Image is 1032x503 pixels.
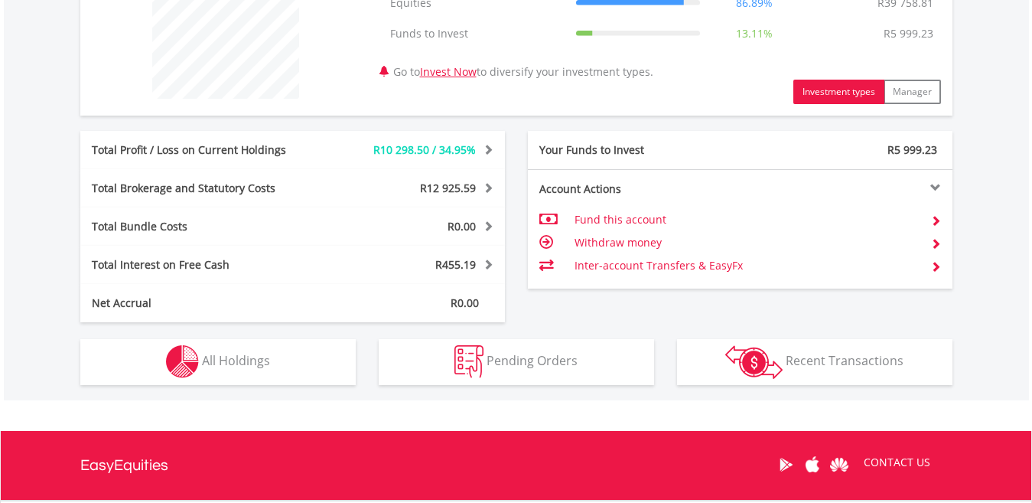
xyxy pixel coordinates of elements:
td: 13.11% [708,18,801,49]
div: Net Accrual [80,296,328,311]
span: R5 999.23 [887,142,937,157]
a: EasyEquities [80,431,168,500]
span: R10 298.50 / 34.95% [373,142,476,157]
button: Investment types [793,80,884,104]
div: Account Actions [528,181,741,197]
a: Google Play [773,441,799,488]
span: Recent Transactions [786,352,903,369]
span: Pending Orders [487,352,578,369]
span: R0.00 [451,296,479,310]
button: Pending Orders [379,339,654,385]
div: Total Bundle Costs [80,219,328,234]
button: Manager [884,80,941,104]
a: Huawei [826,441,853,488]
button: All Holdings [80,339,356,385]
div: Total Profit / Loss on Current Holdings [80,142,328,158]
a: CONTACT US [853,441,941,484]
span: R0.00 [448,219,476,234]
td: R5 999.23 [876,18,941,49]
div: Total Interest on Free Cash [80,257,328,273]
td: Withdraw money [575,231,918,254]
span: All Holdings [202,352,270,369]
td: Funds to Invest [383,18,568,49]
td: Inter-account Transfers & EasyFx [575,254,918,277]
img: pending_instructions-wht.png [454,345,483,378]
a: Invest Now [420,64,477,79]
span: R12 925.59 [420,181,476,195]
img: holdings-wht.png [166,345,199,378]
a: Apple [799,441,826,488]
div: Total Brokerage and Statutory Costs [80,181,328,196]
div: Your Funds to Invest [528,142,741,158]
img: transactions-zar-wht.png [725,345,783,379]
button: Recent Transactions [677,339,952,385]
span: R455.19 [435,257,476,272]
td: Fund this account [575,208,918,231]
